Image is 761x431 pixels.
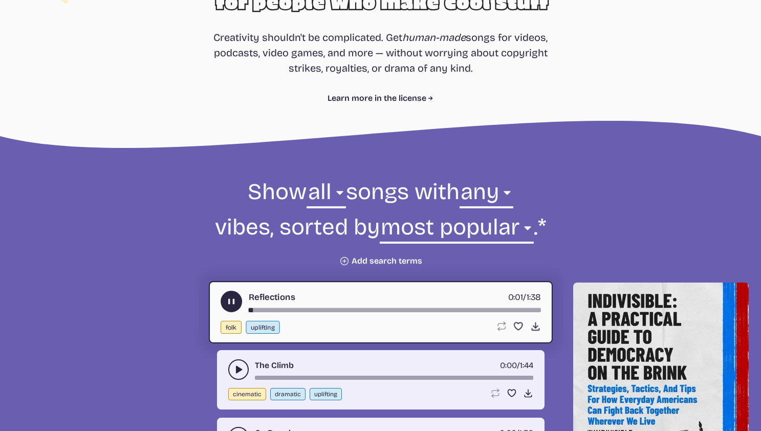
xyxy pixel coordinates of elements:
button: Loop [490,388,501,398]
button: Favorite [513,321,524,332]
button: dramatic [270,388,306,400]
button: uplifting [310,388,342,400]
div: song-time-bar [255,376,533,380]
button: Favorite [507,388,517,398]
select: genre [307,177,345,212]
form: Show songs with vibes, sorted by . [102,177,659,266]
button: uplifting [246,321,279,334]
button: play-pause toggle [221,291,242,312]
span: 1:44 [520,360,533,370]
span: timer [500,360,517,370]
i: human-made [402,31,466,44]
select: vibe [460,177,513,212]
p: Creativity shouldn't be complicated. Get songs for videos, podcasts, video games, and more — with... [213,30,548,76]
div: song-time-bar [248,308,540,312]
button: Loop [495,321,506,332]
button: Add search terms [339,256,422,266]
span: timer [508,292,523,302]
button: play-pause toggle [228,359,249,380]
a: The Climb [255,359,294,372]
select: sorting [380,212,534,248]
div: / [500,359,533,372]
span: 1:38 [526,292,540,302]
div: / [508,291,540,304]
a: Reflections [248,291,295,304]
button: folk [221,321,242,334]
button: cinematic [228,388,266,400]
a: Learn more in the license [328,92,433,104]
